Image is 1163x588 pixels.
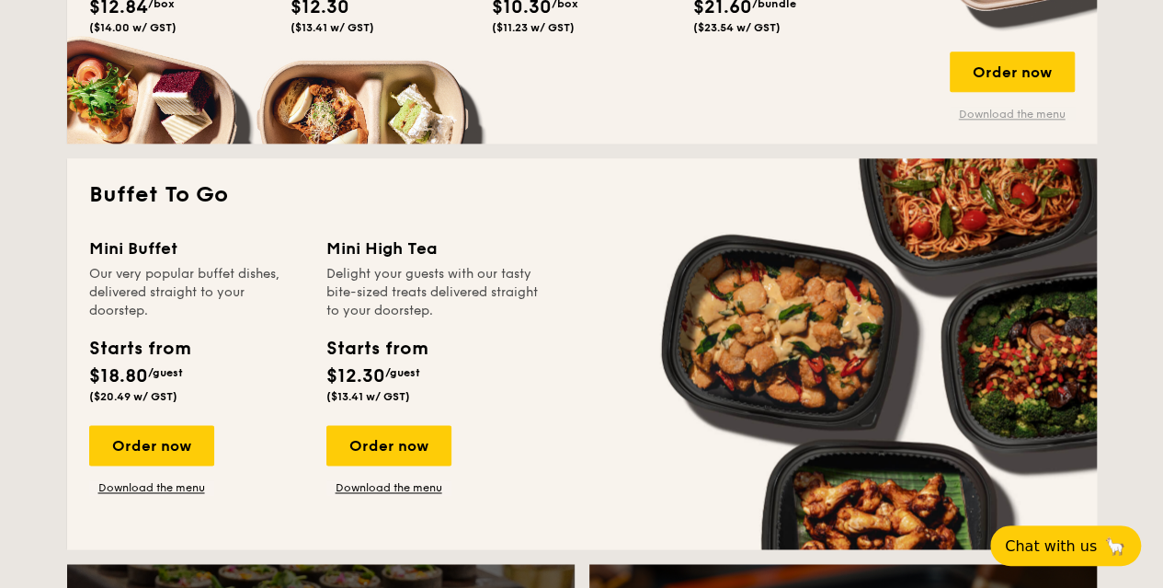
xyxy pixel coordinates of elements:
button: Chat with us🦙 [990,525,1141,566]
div: Mini Buffet [89,236,304,261]
span: ($14.00 w/ GST) [89,21,177,34]
span: ($13.41 w/ GST) [291,21,374,34]
a: Download the menu [89,480,214,495]
span: Chat with us [1005,537,1097,555]
div: Our very popular buffet dishes, delivered straight to your doorstep. [89,265,304,320]
div: Order now [326,425,451,466]
div: Starts from [89,335,189,363]
div: Starts from [326,335,427,363]
span: $12.30 [326,365,385,387]
h2: Buffet To Go [89,180,1075,210]
div: Mini High Tea [326,236,542,261]
a: Download the menu [950,107,1075,121]
a: Download the menu [326,480,451,495]
span: ($13.41 w/ GST) [326,390,410,403]
span: ($11.23 w/ GST) [492,21,575,34]
span: 🦙 [1104,536,1126,557]
span: /guest [148,366,183,379]
span: ($20.49 w/ GST) [89,390,177,403]
div: Order now [89,425,214,466]
div: Order now [950,52,1075,92]
span: ($23.54 w/ GST) [693,21,781,34]
span: /guest [385,366,420,379]
div: Delight your guests with our tasty bite-sized treats delivered straight to your doorstep. [326,265,542,320]
span: $18.80 [89,365,148,387]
